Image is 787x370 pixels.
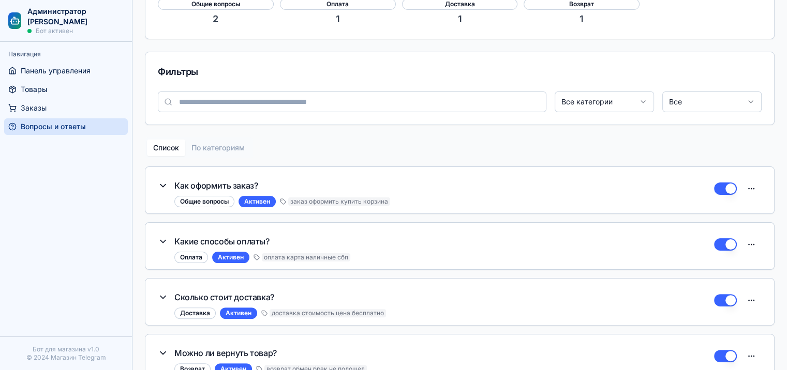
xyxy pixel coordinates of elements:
p: 2 [158,12,274,26]
p: Бот для магазина v1.0 [8,345,124,353]
div: Фильтры [158,65,762,79]
div: Как оформить заказ? [174,179,706,192]
button: Какие способы оплаты?ОплатаАктивеноплата карта наличные сбп [158,235,706,263]
div: Активен [220,307,257,319]
p: 1 [280,12,396,26]
span: Вопросы и ответы [21,121,86,132]
p: 1 [402,12,518,26]
span: Бот активен [36,27,73,35]
a: Вопросы и ответы [4,118,128,135]
div: Общие вопросы [174,196,234,207]
button: Как оформить заказ?Общие вопросыАктивензаказ оформить купить корзина [158,179,706,207]
span: заказ оформить купить корзина [288,197,390,206]
button: Список [147,140,185,156]
p: © 2024 Магазин Telegram [8,353,124,362]
div: Сколько стоит доставка? [174,291,706,303]
span: доставка стоимость цена бесплатно [270,309,386,317]
div: Активен [212,252,249,263]
div: Активен [239,196,276,207]
a: Панель управления [4,63,128,79]
div: Какие способы оплаты? [174,235,706,248]
span: оплата карта наличные сбп [262,253,350,261]
button: Сколько стоит доставка?ДоставкаАктивендоставка стоимость цена бесплатно [158,291,706,319]
a: Заказы [4,100,128,116]
button: По категориям [185,140,251,156]
a: Товары [4,81,128,98]
span: Товары [21,84,47,95]
p: 1 [524,12,640,26]
span: Панель управления [21,66,91,76]
div: Можно ли вернуть товар? [174,347,706,359]
div: Доставка [174,307,216,319]
span: Заказы [21,103,47,113]
div: Оплата [174,252,208,263]
h2: Администратор [PERSON_NAME] [27,6,124,27]
div: Навигация [4,46,128,63]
